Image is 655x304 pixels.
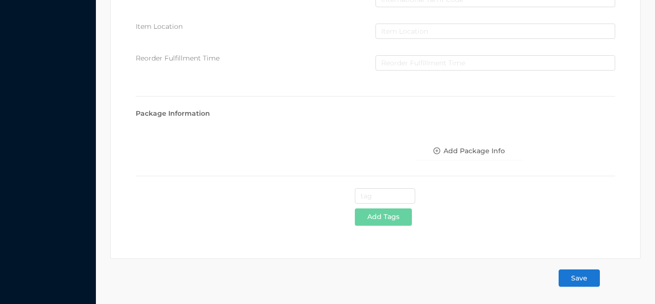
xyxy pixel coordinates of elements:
[136,22,375,32] div: Item Location
[136,53,375,63] div: Reorder Fulfillment Time
[375,24,615,39] input: Item Location
[375,55,615,71] input: Reorder Fulfillment Time
[355,208,412,226] button: Add Tags
[559,269,600,287] button: Save
[136,109,615,119] div: Package Information
[355,188,416,204] input: tag
[415,143,523,160] button: icon: plus-circle-oAdd Package Info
